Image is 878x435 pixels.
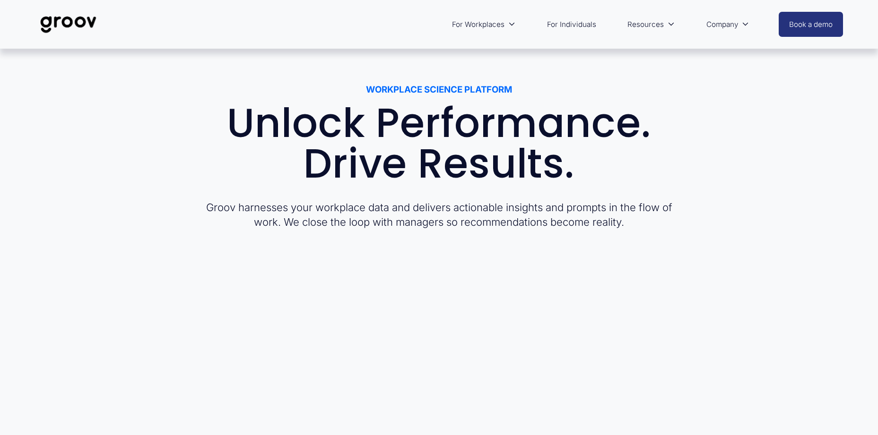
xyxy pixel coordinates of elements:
[623,13,679,36] a: folder dropdown
[35,9,102,40] img: Groov | Workplace Science Platform | Unlock Performance | Drive Results
[627,18,664,31] span: Resources
[779,12,843,37] a: Book a demo
[542,13,601,36] a: For Individuals
[192,103,687,184] h1: Unlock Performance. Drive Results.
[452,18,504,31] span: For Workplaces
[366,84,512,95] strong: WORKPLACE SCIENCE PLATFORM
[447,13,520,36] a: folder dropdown
[702,13,754,36] a: folder dropdown
[706,18,739,31] span: Company
[192,200,687,230] p: Groov harnesses your workplace data and delivers actionable insights and prompts in the flow of w...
